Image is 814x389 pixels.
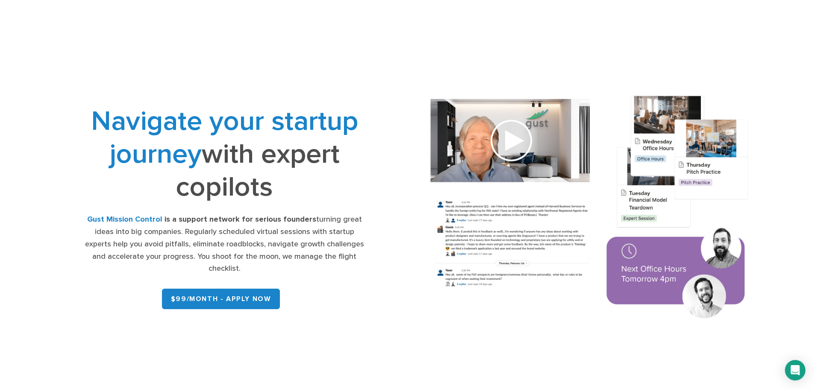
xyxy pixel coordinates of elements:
h1: with expert copilots [83,105,365,203]
span: Navigate your startup journey [91,105,358,170]
img: Composition of calendar events, a video call presentation, and chat rooms [414,83,766,334]
a: $99/month - APPLY NOW [162,289,280,309]
strong: is a support network for serious founders [165,215,316,224]
strong: Gust Mission Control [87,215,162,224]
div: turning great ideas into big companies. Regularly scheduled virtual sessions with startup experts... [83,214,365,275]
div: Open Intercom Messenger [785,360,805,380]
